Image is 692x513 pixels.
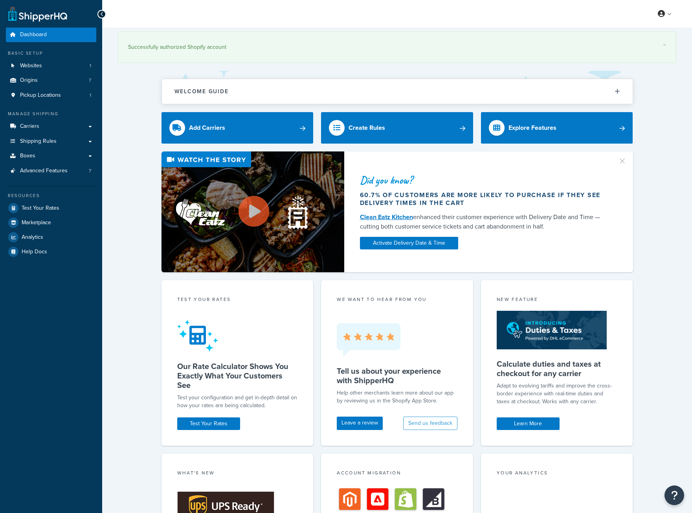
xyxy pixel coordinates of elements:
[20,63,42,69] span: Websites
[6,164,96,178] li: Advanced Features
[6,245,96,259] a: Help Docs
[6,50,96,57] div: Basic Setup
[6,28,96,42] a: Dashboard
[89,77,91,84] span: 7
[177,469,298,478] div: What's New
[177,362,298,390] h5: Our Rate Calculator Shows You Exactly What Your Customers See
[6,73,96,88] li: Origins
[189,122,225,133] div: Add Carriers
[663,42,666,48] a: ×
[162,79,633,104] button: Welcome Guide
[128,42,666,53] div: Successfully authorized Shopify account
[6,88,96,103] a: Pickup Locations1
[6,59,96,73] a: Websites1
[360,175,608,186] div: Did you know?
[508,122,556,133] div: Explore Features
[337,469,457,478] div: Account Migration
[90,92,91,99] span: 1
[22,234,43,241] span: Analytics
[20,77,38,84] span: Origins
[6,88,96,103] li: Pickup Locations
[6,134,96,149] a: Shipping Rules
[89,168,91,174] span: 7
[337,389,457,405] p: Help other merchants learn more about our app by reviewing us in the Shopify App Store.
[337,366,457,385] h5: Tell us about your experience with ShipperHQ
[162,112,314,144] a: Add Carriers
[177,394,298,410] div: Test your configuration and get in-depth detail on how your rates are being calculated.
[6,59,96,73] li: Websites
[497,382,617,406] p: Adapt to evolving tariffs and improve the cross-border experience with real-time duties and taxes...
[177,417,240,430] a: Test Your Rates
[360,212,413,221] a: Clean Eatz Kitchen
[6,119,96,134] a: Carriers
[20,138,57,145] span: Shipping Rules
[360,191,608,207] div: 60.7% of customers are more likely to purchase if they see delivery times in the cart
[20,92,61,99] span: Pickup Locations
[6,164,96,178] a: Advanced Features7
[337,417,383,430] a: Leave a review
[6,111,96,117] div: Manage Shipping
[497,296,617,305] div: New Feature
[22,220,51,226] span: Marketplace
[321,112,473,144] a: Create Rules
[162,151,344,272] img: Video thumbnail
[6,216,96,230] a: Marketplace
[349,122,385,133] div: Create Rules
[20,168,68,174] span: Advanced Features
[6,192,96,199] div: Resources
[22,205,59,212] span: Test Your Rates
[6,201,96,215] a: Test Your Rates
[20,153,35,159] span: Boxes
[22,249,47,255] span: Help Docs
[20,31,47,38] span: Dashboard
[360,237,458,249] a: Activate Delivery Date & Time
[177,296,298,305] div: Test your rates
[6,149,96,163] a: Boxes
[664,485,684,505] button: Open Resource Center
[481,112,633,144] a: Explore Features
[20,123,39,130] span: Carriers
[360,212,608,231] div: enhanced their customer experience with Delivery Date and Time — cutting both customer service ti...
[174,89,229,94] h2: Welcome Guide
[6,73,96,88] a: Origins7
[497,417,560,430] a: Learn More
[337,296,457,303] p: we want to hear from you
[403,417,457,430] button: Send us feedback
[497,469,617,478] div: Your Analytics
[90,63,91,69] span: 1
[497,359,617,378] h5: Calculate duties and taxes at checkout for any carrier
[6,230,96,244] a: Analytics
